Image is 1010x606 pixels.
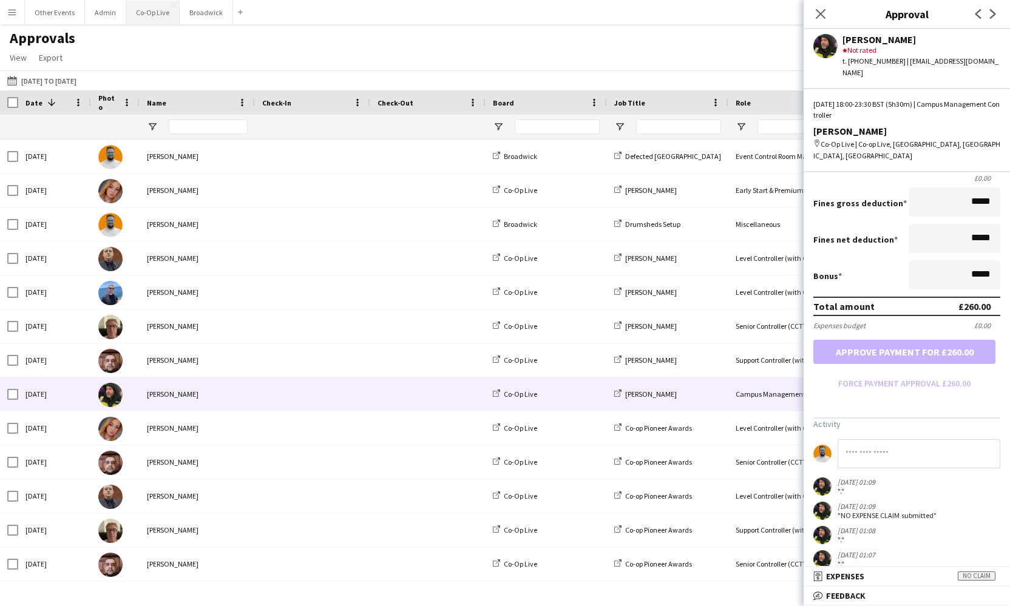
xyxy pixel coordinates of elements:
a: Co-op Pioneer Awards [614,457,692,466]
div: [PERSON_NAME] [813,126,1000,136]
div: [DATE] [18,309,91,343]
a: Co-op Pioneer Awards [614,423,692,433]
div: [PERSON_NAME] [140,377,255,411]
div: [PERSON_NAME] [140,309,255,343]
div: [PERSON_NAME] [140,513,255,547]
div: Support Controller (with CCTV) [728,513,850,547]
div: £0.00 [813,173,1000,183]
app-user-avatar: Graham Owen [813,550,832,568]
div: £260.00 [958,300,991,312]
div: Miscellaneous [728,207,850,241]
app-user-avatar: Graham Owen [813,502,832,520]
span: Board [493,98,514,107]
a: [PERSON_NAME] [614,322,677,331]
div: "." [838,535,875,544]
img: Peter McGrory [98,485,123,509]
div: Support Controller (with CCTV) [728,343,850,377]
a: View [5,50,32,66]
button: Co-Op Live [126,1,180,24]
a: [PERSON_NAME] [614,288,677,297]
div: [DATE] [18,445,91,479]
span: Broadwick [504,220,537,229]
span: No claim [958,571,995,581]
div: t. [PHONE_NUMBER] | [EMAIL_ADDRESS][DOMAIN_NAME] [842,56,1000,78]
span: Co-op Pioneer Awards [625,559,692,568]
div: [DATE] [18,479,91,513]
a: Co-Op Live [493,457,537,466]
button: Broadwick [180,1,233,24]
mat-expansion-panel-header: Feedback [804,587,1010,605]
input: Name Filter Input [169,120,248,134]
span: Feedback [826,590,866,601]
span: Co-op Pioneer Awards [625,491,692,500]
div: [DATE] [18,411,91,445]
div: Event Control Room Manager [728,140,850,173]
div: Campus Management Controller [728,377,850,411]
span: Co-Op Live [504,322,537,331]
label: Fines net deduction [813,234,898,245]
div: [DATE] [18,513,91,547]
div: [DATE] 18:00-23:30 BST (5h30m) | Campus Management Controller [813,99,1000,121]
h3: Activity [813,419,1000,429]
img: Ben Sidaway [98,145,123,169]
button: [DATE] to [DATE] [5,73,79,88]
span: Co-Op Live [504,389,537,399]
input: Job Title Filter Input [636,120,721,134]
span: Check-In [262,98,291,107]
span: Name [147,98,166,107]
span: Photo [98,93,118,112]
h3: Approval [804,6,1010,22]
span: Co-Op Live [504,559,537,568]
span: Date [25,98,42,107]
img: Peter McGrory [98,247,123,271]
div: [PERSON_NAME] [140,343,255,377]
div: [PERSON_NAME] [140,173,255,207]
span: Co-op Pioneer Awards [625,423,692,433]
div: [DATE] [18,140,91,173]
button: Open Filter Menu [736,121,747,132]
label: Bonus [813,271,842,281]
div: Level Controller (with CCTV) [728,411,850,445]
div: [PERSON_NAME] [140,547,255,581]
div: [DATE] [18,547,91,581]
span: Drumsheds Setup [625,220,680,229]
mat-expansion-panel-header: ExpensesNo claim [804,567,1010,585]
div: [PERSON_NAME] [140,207,255,241]
div: [PERSON_NAME] [140,445,255,479]
a: Co-Op Live [493,288,537,297]
a: Co-op Pioneer Awards [614,559,692,568]
div: [DATE] 01:07 [838,550,875,559]
div: [DATE] [18,377,91,411]
span: Co-op Pioneer Awards [625,457,692,466]
div: [DATE] [18,241,91,275]
img: Antony Broscombe [98,281,123,305]
span: Expenses [826,571,864,582]
span: View [10,52,27,63]
div: [DATE] [18,343,91,377]
div: [PERSON_NAME] [140,479,255,513]
a: [PERSON_NAME] [614,389,677,399]
div: Senior Controller (CCTV) [728,547,850,581]
span: Broadwick [504,152,537,161]
a: Co-Op Live [493,491,537,500]
app-user-avatar: Graham Owen [813,526,832,544]
div: Level Controller (with CCTV) [728,275,850,309]
a: Co-Op Live [493,559,537,568]
a: [PERSON_NAME] [614,355,677,365]
img: Kevin Anderson [98,519,123,543]
img: Aaron Spalding [98,451,123,475]
button: Other Events [25,1,85,24]
div: [PERSON_NAME] [140,241,255,275]
div: Expenses budget [813,321,866,330]
div: [PERSON_NAME] [140,140,255,173]
div: [PERSON_NAME] [140,411,255,445]
app-user-avatar: Graham Owen [813,477,832,496]
a: Broadwick [493,152,537,161]
button: Open Filter Menu [493,121,504,132]
span: [PERSON_NAME] [625,355,677,365]
span: [PERSON_NAME] [625,322,677,331]
div: Co-Op Live | Co-op Live, [GEOGRAPHIC_DATA], [GEOGRAPHIC_DATA], [GEOGRAPHIC_DATA] [813,139,1000,161]
span: [PERSON_NAME] [625,389,677,399]
button: Open Filter Menu [614,121,625,132]
span: Role [736,98,751,107]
